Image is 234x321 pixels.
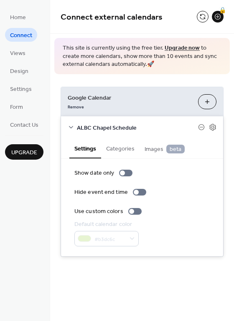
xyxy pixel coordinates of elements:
[77,123,198,132] span: ALBC Chapel Schedule
[74,220,137,229] div: Default calendar color
[5,10,31,24] a: Home
[5,144,43,160] button: Upgrade
[74,188,128,197] div: Hide event end time
[101,138,140,158] button: Categories
[10,121,38,130] span: Contact Us
[166,145,185,153] span: beta
[5,64,33,78] a: Design
[10,103,23,112] span: Form
[145,145,185,154] span: Images
[5,28,37,42] a: Connect
[10,31,32,40] span: Connect
[69,138,101,158] button: Settings
[68,93,191,102] span: Google Calendar
[5,82,37,95] a: Settings
[74,169,114,178] div: Show date only
[74,207,123,216] div: Use custom colors
[140,138,190,158] button: Images beta
[165,43,200,54] a: Upgrade now
[10,85,32,94] span: Settings
[5,100,28,113] a: Form
[10,13,26,22] span: Home
[10,49,25,58] span: Views
[68,104,84,110] span: Remove
[10,67,28,76] span: Design
[5,118,43,131] a: Contact Us
[63,44,221,69] span: This site is currently using the free tier. to create more calendars, show more than 10 events an...
[61,9,163,25] span: Connect external calendars
[5,46,31,60] a: Views
[11,148,37,157] span: Upgrade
